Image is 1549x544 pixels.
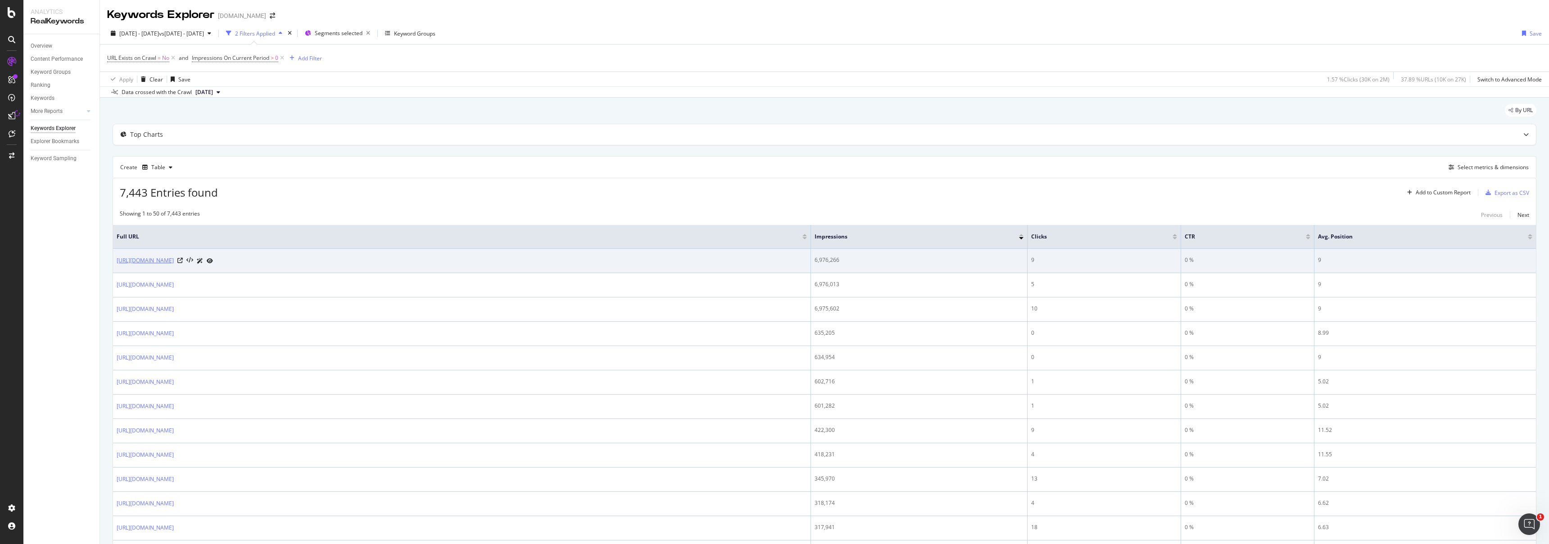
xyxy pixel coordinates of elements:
div: arrow-right-arrow-left [270,13,275,19]
div: Table [151,165,165,170]
div: Export as CSV [1495,189,1529,197]
div: 0 % [1185,402,1310,410]
div: 9 [1031,256,1177,264]
div: times [286,29,294,38]
div: 0 % [1185,475,1310,483]
span: 2025 Aug. 22nd [195,88,213,96]
span: = [158,54,161,62]
div: 11.52 [1318,426,1532,434]
a: [URL][DOMAIN_NAME] [117,499,174,508]
div: Top Charts [130,130,163,139]
span: URL Exists on Crawl [107,54,156,62]
div: Next [1517,211,1529,219]
span: Segments selected [315,29,362,37]
div: Select metrics & dimensions [1458,163,1529,171]
div: 0 % [1185,353,1310,361]
span: [DATE] - [DATE] [119,30,159,37]
button: Select metrics & dimensions [1445,162,1529,173]
a: [URL][DOMAIN_NAME] [117,280,174,289]
a: [URL][DOMAIN_NAME] [117,523,174,532]
span: vs [DATE] - [DATE] [159,30,204,37]
button: Keyword Groups [381,26,439,40]
a: [URL][DOMAIN_NAME] [117,305,174,314]
div: 6.62 [1318,499,1532,507]
div: Apply [119,76,133,83]
div: Keywords Explorer [107,7,214,22]
a: Ranking [31,81,93,90]
div: 18 [1031,523,1177,531]
a: [URL][DOMAIN_NAME] [117,353,174,362]
a: URL Inspection [207,256,213,265]
div: 0 % [1185,450,1310,459]
div: Analytics [31,7,92,16]
div: 345,970 [815,475,1024,483]
div: and [179,54,188,62]
div: Explorer Bookmarks [31,137,79,146]
div: Overview [31,41,52,51]
div: Switch to Advanced Mode [1477,76,1542,83]
div: Create [120,160,176,175]
a: Keywords Explorer [31,124,93,133]
div: RealKeywords [31,16,92,27]
button: Export as CSV [1482,185,1529,200]
div: 6,976,013 [815,280,1024,288]
div: 0 [1031,329,1177,337]
a: Explorer Bookmarks [31,137,93,146]
div: 7.02 [1318,475,1532,483]
span: Avg. Position [1318,233,1514,241]
span: Full URL [117,233,789,241]
div: 0 % [1185,378,1310,386]
div: 1 [1031,402,1177,410]
span: CTR [1185,233,1292,241]
div: More Reports [31,107,63,116]
a: [URL][DOMAIN_NAME] [117,378,174,387]
a: Keywords [31,94,93,103]
span: Impressions [815,233,1005,241]
div: 0 % [1185,329,1310,337]
div: 9 [1318,353,1532,361]
div: 0 % [1185,426,1310,434]
div: 1 [1031,378,1177,386]
div: Ranking [31,81,50,90]
span: 0 [275,52,278,64]
div: 5.02 [1318,402,1532,410]
iframe: Intercom live chat [1518,513,1540,535]
a: Content Performance [31,54,93,64]
div: Keywords Explorer [31,124,76,133]
button: [DATE] [192,87,224,98]
button: Save [1518,26,1542,40]
a: [URL][DOMAIN_NAME] [117,475,174,484]
div: 418,231 [815,450,1024,459]
div: 8.99 [1318,329,1532,337]
button: 2 Filters Applied [222,26,286,40]
div: 601,282 [815,402,1024,410]
a: AI Url Details [197,256,203,265]
a: [URL][DOMAIN_NAME] [117,450,174,459]
div: Keywords [31,94,54,103]
div: 2 Filters Applied [235,30,275,37]
div: Content Performance [31,54,83,64]
div: 0 % [1185,499,1310,507]
div: legacy label [1505,104,1536,117]
span: By URL [1515,108,1533,113]
div: 11.55 [1318,450,1532,459]
div: 634,954 [815,353,1024,361]
div: 37.89 % URLs ( 10K on 27K ) [1401,76,1466,83]
div: 9 [1318,305,1532,313]
button: Switch to Advanced Mode [1474,72,1542,86]
div: 602,716 [815,378,1024,386]
span: No [162,52,169,64]
a: Keyword Sampling [31,154,93,163]
button: Next [1517,210,1529,220]
a: [URL][DOMAIN_NAME] [117,329,174,338]
div: Save [178,76,190,83]
div: Clear [149,76,163,83]
div: 317,941 [815,523,1024,531]
div: 0 % [1185,305,1310,313]
a: [URL][DOMAIN_NAME] [117,256,174,265]
span: Clicks [1031,233,1159,241]
div: [DOMAIN_NAME] [218,11,266,20]
a: Keyword Groups [31,67,93,77]
div: 9 [1318,256,1532,264]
